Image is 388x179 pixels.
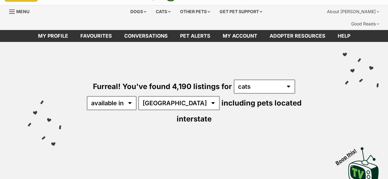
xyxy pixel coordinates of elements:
span: Boop this! [334,144,363,166]
div: Good Reads [347,18,383,30]
a: Help [332,30,356,42]
a: Pet alerts [174,30,217,42]
a: Adopter resources [263,30,332,42]
span: Menu [16,9,29,14]
a: Favourites [74,30,118,42]
div: Dogs [126,6,151,18]
div: Cats [152,6,175,18]
div: Get pet support [215,6,267,18]
a: My profile [32,30,74,42]
a: Menu [9,6,34,17]
a: conversations [118,30,174,42]
span: Furreal! You've found 4,190 listings for [93,82,232,91]
div: Other pets [176,6,214,18]
span: including pets located interstate [177,99,302,123]
a: My account [217,30,263,42]
div: About [PERSON_NAME] [323,6,383,18]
